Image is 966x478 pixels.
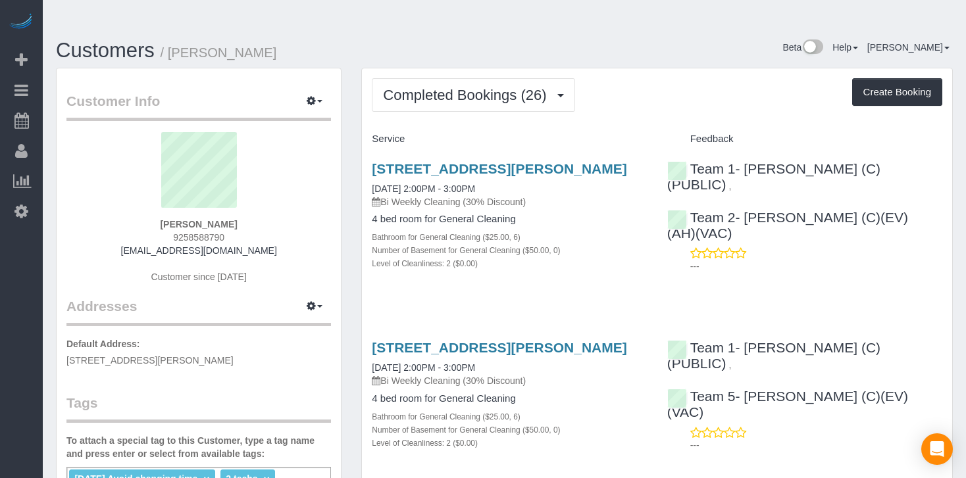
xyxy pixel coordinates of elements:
a: [STREET_ADDRESS][PERSON_NAME] [372,340,626,355]
span: Customer since [DATE] [151,272,247,282]
div: Open Intercom Messenger [921,433,953,465]
legend: Tags [66,393,331,423]
img: Automaid Logo [8,13,34,32]
small: Bathroom for General Cleaning ($25.00, 6) [372,412,520,421]
span: , [728,181,731,191]
small: Level of Cleanliness: 2 ($0.00) [372,259,478,268]
a: [STREET_ADDRESS][PERSON_NAME] [372,161,626,176]
a: [EMAIL_ADDRESS][DOMAIN_NAME] [121,245,277,256]
img: New interface [801,39,823,57]
a: Team 5- [PERSON_NAME] (C)(EV)(VAC) [667,389,908,419]
strong: [PERSON_NAME] [160,219,237,229]
button: Create Booking [852,78,942,106]
a: Beta [782,42,823,53]
small: Level of Cleanliness: 2 ($0.00) [372,439,478,448]
label: Default Address: [66,337,140,350]
span: 9258588790 [173,232,224,243]
h4: Feedback [667,133,942,145]
a: [DATE] 2:00PM - 3:00PM [372,362,475,373]
span: , [728,360,731,370]
a: [DATE] 2:00PM - 3:00PM [372,183,475,194]
a: Customers [56,39,155,62]
small: Number of Basement for General Cleaning ($50.00, 0) [372,425,560,435]
span: [STREET_ADDRESS][PERSON_NAME] [66,355,234,366]
label: To attach a special tag to this Customer, type a tag name and press enter or select from availabl... [66,434,331,460]
p: --- [690,439,942,452]
small: / [PERSON_NAME] [161,45,277,60]
span: Completed Bookings (26) [383,87,553,103]
h4: Service [372,133,647,145]
legend: Customer Info [66,91,331,121]
h4: 4 bed room for General Cleaning [372,393,647,404]
p: Bi Weekly Cleaning (30% Discount) [372,374,647,387]
a: Help [832,42,858,53]
a: Team 2- [PERSON_NAME] (C)(EV)(AH)(VAC) [667,210,908,241]
h4: 4 bed room for General Cleaning [372,214,647,225]
a: [PERSON_NAME] [867,42,950,53]
a: Team 1- [PERSON_NAME] (C)(PUBLIC) [667,161,880,192]
p: Bi Weekly Cleaning (30% Discount) [372,195,647,208]
button: Completed Bookings (26) [372,78,574,112]
small: Bathroom for General Cleaning ($25.00, 6) [372,233,520,242]
small: Number of Basement for General Cleaning ($50.00, 0) [372,246,560,255]
a: Team 1- [PERSON_NAME] (C)(PUBLIC) [667,340,880,371]
p: --- [690,260,942,273]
